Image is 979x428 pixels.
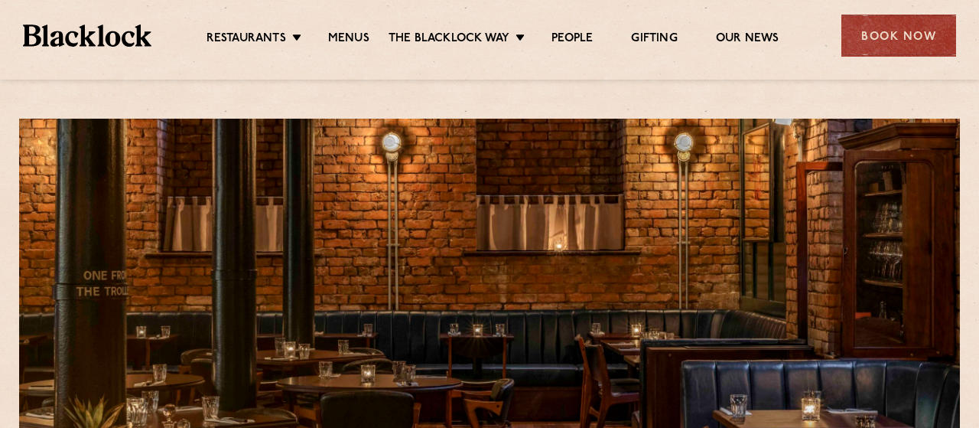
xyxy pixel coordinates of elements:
[207,31,286,48] a: Restaurants
[551,31,593,48] a: People
[23,25,151,46] img: BL_Textured_Logo-footer-cropped.svg
[716,31,779,48] a: Our News
[631,31,677,48] a: Gifting
[841,15,956,57] div: Book Now
[389,31,509,48] a: The Blacklock Way
[328,31,369,48] a: Menus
